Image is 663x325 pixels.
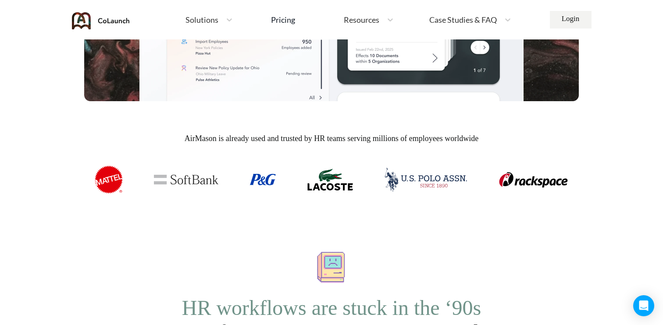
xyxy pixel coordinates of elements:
[344,16,379,24] span: Resources
[182,296,481,320] span: HR workflows are stuck in the ‘90s
[95,166,123,194] img: mattel
[429,16,497,24] span: Case Studies & FAQ
[154,175,218,184] img: softBank
[314,250,349,285] img: computer
[550,11,592,28] a: Login
[307,169,353,191] img: lacoste
[499,172,568,187] img: rackspace
[271,12,295,28] a: Pricing
[271,16,295,24] div: Pricing
[72,12,130,29] img: coLaunch
[384,168,467,191] img: usPollo
[250,174,276,185] img: pg
[185,16,218,24] span: Solutions
[84,133,579,145] span: AirMason is already used and trusted by HR teams serving millions of employees worldwide
[633,295,654,316] div: Open Intercom Messenger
